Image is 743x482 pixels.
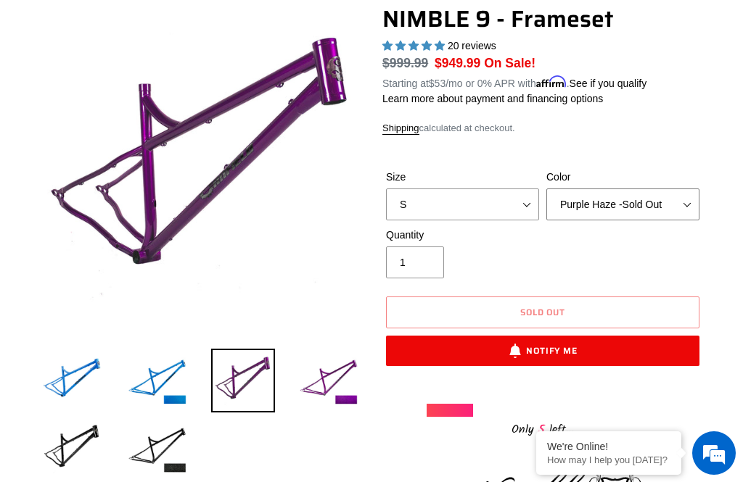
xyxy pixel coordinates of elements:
[435,56,480,70] span: $949.99
[520,305,566,319] span: Sold out
[386,296,699,328] button: Sold out
[448,40,496,51] span: 20 reviews
[484,54,535,72] span: On Sale!
[97,81,266,100] div: Chat with us now
[386,170,539,185] label: Size
[534,420,549,439] span: 5
[386,228,539,243] label: Quantity
[382,56,428,70] s: $999.99
[238,7,273,42] div: Minimize live chat window
[427,417,659,439] div: Only left...
[382,72,646,91] p: Starting at /mo or 0% APR with .
[547,441,670,452] div: We're Online!
[382,40,448,51] span: 4.90 stars
[126,417,189,481] img: Load image into Gallery viewer, NIMBLE 9 - Frameset
[429,78,446,89] span: $53
[570,78,647,89] a: See if you qualify - Learn more about Affirm Financing (opens in modal)
[126,349,189,412] img: Load image into Gallery viewer, NIMBLE 9 - Frameset
[547,454,670,465] p: How may I help you today?
[546,170,699,185] label: Color
[382,93,603,104] a: Learn more about payment and financing options
[386,336,699,366] button: Notify Me
[382,121,703,136] div: calculated at checkout.
[7,325,276,375] textarea: Type your message and hit 'Enter'
[16,80,38,101] div: Navigation go back
[40,417,104,481] img: Load image into Gallery viewer, NIMBLE 9 - Frameset
[84,147,200,294] span: We're online!
[382,122,419,135] a: Shipping
[536,75,567,88] span: Affirm
[297,349,361,412] img: Load image into Gallery viewer, NIMBLE 9 - Frameset
[40,349,104,412] img: Load image into Gallery viewer, NIMBLE 9 - Frameset
[46,72,83,109] img: d_696896380_company_1647369064580_696896380
[382,5,703,33] h1: NIMBLE 9 - Frameset
[211,349,275,412] img: Load image into Gallery viewer, NIMBLE 9 - Frameset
